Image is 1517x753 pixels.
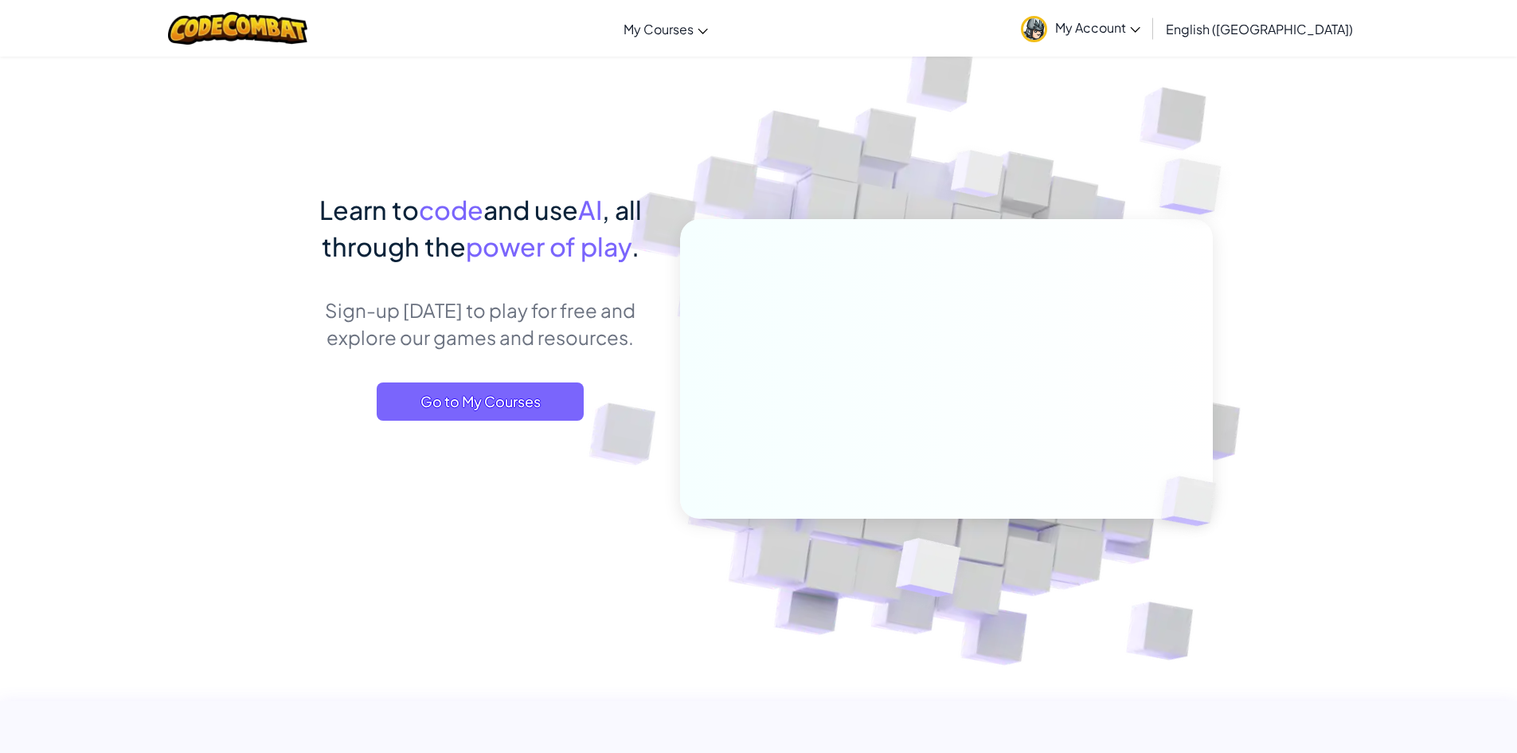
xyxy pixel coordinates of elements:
span: Learn to [319,194,419,226]
span: English ([GEOGRAPHIC_DATA]) [1166,21,1353,37]
a: Go to My Courses [377,382,584,421]
img: Overlap cubes [1134,443,1253,559]
span: and use [483,194,578,226]
a: My Courses [616,7,716,50]
span: My Courses [624,21,694,37]
span: power of play [466,230,631,262]
span: . [631,230,639,262]
p: Sign-up [DATE] to play for free and explore our games and resources. [305,296,656,351]
img: Overlap cubes [856,504,999,637]
img: Overlap cubes [921,119,1035,237]
span: My Account [1055,19,1140,36]
img: CodeCombat logo [168,12,307,45]
img: Overlap cubes [1128,120,1265,254]
span: AI [578,194,602,226]
span: code [419,194,483,226]
a: My Account [1013,3,1148,53]
img: avatar [1021,16,1047,42]
a: English ([GEOGRAPHIC_DATA]) [1158,7,1361,50]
